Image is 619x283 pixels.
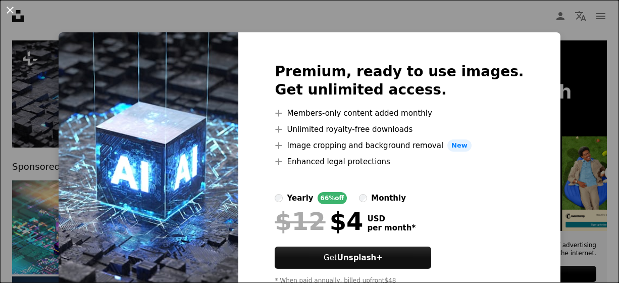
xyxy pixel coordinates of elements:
span: New [447,139,472,152]
button: GetUnsplash+ [275,247,431,269]
div: 66% off [318,192,347,204]
li: Unlimited royalty-free downloads [275,123,524,135]
li: Enhanced legal protections [275,156,524,168]
div: monthly [371,192,406,204]
input: monthly [359,194,367,202]
li: Image cropping and background removal [275,139,524,152]
span: USD [367,214,416,223]
div: yearly [287,192,313,204]
span: per month * [367,223,416,232]
li: Members-only content added monthly [275,107,524,119]
input: yearly66%off [275,194,283,202]
span: $12 [275,208,325,234]
h2: Premium, ready to use images. Get unlimited access. [275,63,524,99]
div: $4 [275,208,363,234]
strong: Unsplash+ [337,253,383,262]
